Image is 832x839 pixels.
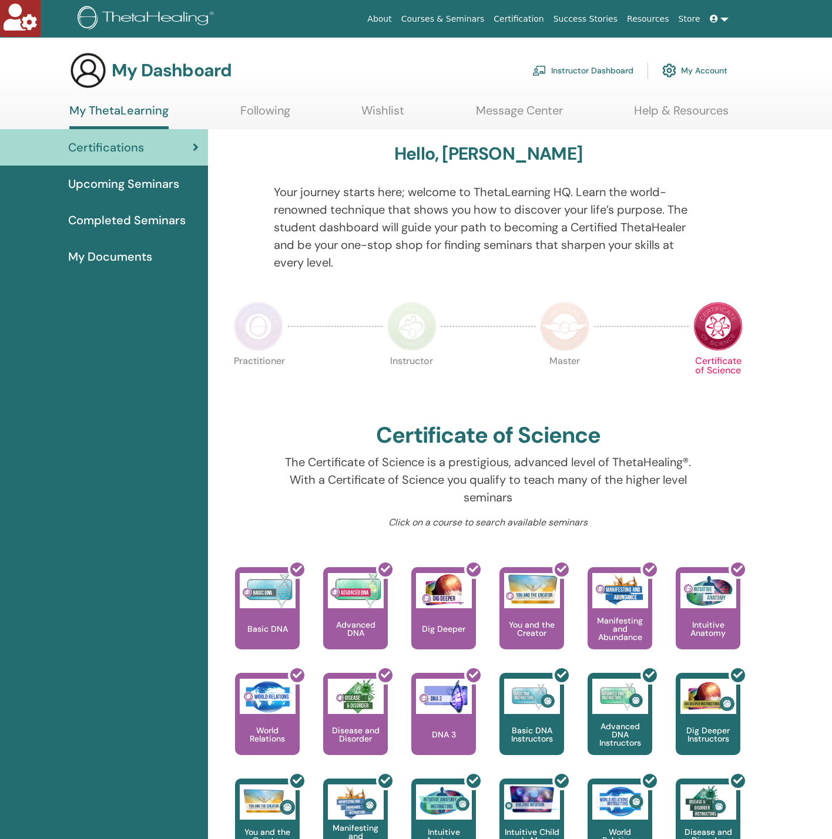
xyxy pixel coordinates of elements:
[240,784,296,820] img: You and the Creator Instructors
[78,6,218,32] img: logo.png
[622,8,674,30] a: Resources
[504,573,560,605] img: You and the Creator
[499,726,564,743] p: Basic DNA Instructors
[489,8,548,30] a: Certification
[361,103,404,126] a: Wishlist
[676,567,740,673] a: Intuitive Anatomy Intuitive Anatomy
[676,621,740,637] p: Intuitive Anatomy
[549,8,622,30] a: Success Stories
[387,356,437,406] p: Instructor
[376,422,600,449] h2: Certificate of Science
[540,302,589,351] img: Master
[676,673,740,779] a: Dig Deeper Instructors Dig Deeper Instructors
[235,673,300,779] a: World Relations World Relations
[328,679,384,714] img: Disease and Disorder
[504,784,560,813] img: Intuitive Child In Me Instructors
[504,679,560,714] img: Basic DNA Instructors
[588,673,652,779] a: Advanced DNA Instructors Advanced DNA Instructors
[416,573,472,608] img: Dig Deeper
[274,515,703,530] p: Click on a course to search available seminars
[499,621,564,637] p: You and the Creator
[592,784,648,820] img: World Relations Instructors
[112,60,232,81] h3: My Dashboard
[662,60,676,80] img: cog.svg
[235,567,300,673] a: Basic DNA Basic DNA
[387,302,437,351] img: Instructor
[234,302,283,351] img: Practitioner
[592,573,648,608] img: Manifesting and Abundance
[397,8,489,30] a: Courses & Seminars
[499,567,564,673] a: You and the Creator You and the Creator
[676,726,740,743] p: Dig Deeper Instructors
[323,567,388,673] a: Advanced DNA Advanced DNA
[323,726,388,743] p: Disease and Disorder
[662,58,727,83] a: My Account
[240,103,290,126] a: Following
[68,211,186,229] span: Completed Seminars
[680,784,736,820] img: Disease and Disorder Instructors
[235,726,300,743] p: World Relations
[328,573,384,608] img: Advanced DNA
[274,183,703,271] p: Your journey starts here; welcome to ThetaLearning HQ. Learn the world-renowned technique that sh...
[234,356,283,406] p: Practitioner
[417,625,470,633] p: Dig Deeper
[323,621,388,637] p: Advanced DNA
[69,52,107,89] img: generic-user-icon.jpg
[328,784,384,820] img: Manifesting and Abundance Instructors
[680,679,736,714] img: Dig Deeper Instructors
[411,567,476,673] a: Dig Deeper Dig Deeper
[680,573,736,608] img: Intuitive Anatomy
[363,8,396,30] a: About
[68,175,179,193] span: Upcoming Seminars
[693,356,743,406] p: Certificate of Science
[240,573,296,608] img: Basic DNA
[416,679,472,714] img: DNA 3
[68,139,144,156] span: Certifications
[411,673,476,779] a: DNA 3 DNA 3
[592,679,648,714] img: Advanced DNA Instructors
[588,722,652,747] p: Advanced DNA Instructors
[274,453,703,506] p: The Certificate of Science is a prestigious, advanced level of ThetaHealing®. With a Certificate ...
[323,673,388,779] a: Disease and Disorder Disease and Disorder
[540,356,589,406] p: Master
[68,248,152,265] span: My Documents
[476,103,563,126] a: Message Center
[693,302,743,351] img: Certificate of Science
[416,784,472,820] img: Intuitive Anatomy Instructors
[394,143,582,164] h3: Hello, [PERSON_NAME]
[634,103,729,126] a: Help & Resources
[674,8,705,30] a: Store
[240,679,296,714] img: World Relations
[69,103,169,129] a: My ThetaLearning
[499,673,564,779] a: Basic DNA Instructors Basic DNA Instructors
[588,616,652,641] p: Manifesting and Abundance
[532,58,633,83] a: Instructor Dashboard
[588,567,652,673] a: Manifesting and Abundance Manifesting and Abundance
[532,65,546,76] img: chalkboard-teacher.svg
